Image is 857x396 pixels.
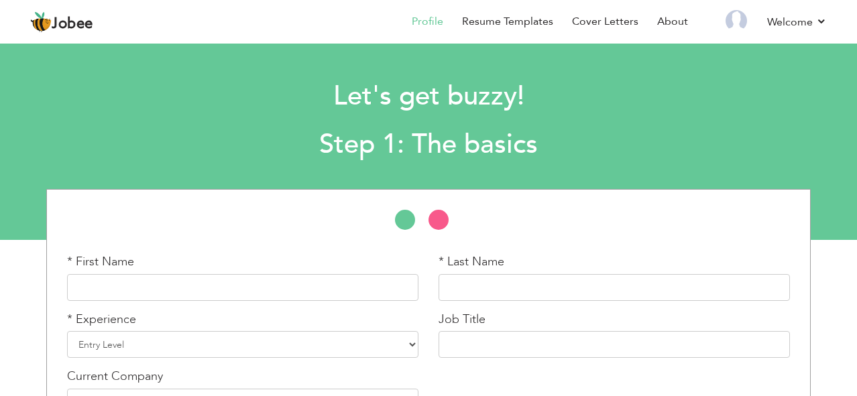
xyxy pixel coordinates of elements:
a: Resume Templates [462,14,553,29]
a: Welcome [767,14,827,30]
a: Cover Letters [572,14,638,29]
h1: Let's get buzzy! [117,79,740,114]
label: Job Title [439,311,485,328]
label: * Experience [67,311,136,328]
img: jobee.io [30,11,52,33]
label: Current Company [67,368,163,385]
label: * First Name [67,253,134,271]
span: Jobee [52,17,93,31]
label: * Last Name [439,253,504,271]
a: About [657,14,688,29]
a: Jobee [30,11,93,33]
img: Profile Img [726,10,747,31]
a: Profile [412,14,443,29]
h2: Step 1: The basics [117,127,740,162]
